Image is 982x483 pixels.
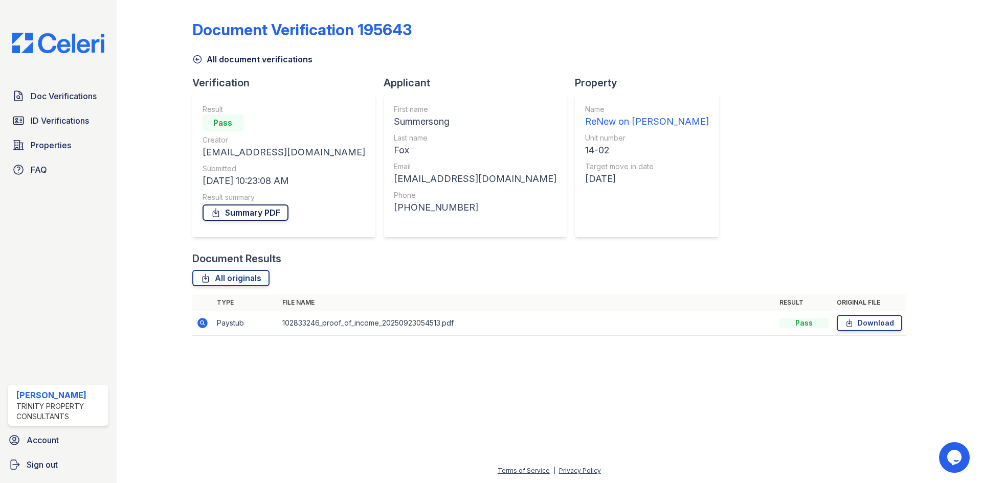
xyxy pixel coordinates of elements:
img: CE_Logo_Blue-a8612792a0a2168367f1c8372b55b34899dd931a85d93a1a3d3e32e68fde9ad4.png [4,33,113,53]
a: Download [837,315,902,331]
span: Account [27,434,59,446]
div: ReNew on [PERSON_NAME] [585,114,709,129]
div: [DATE] 10:23:08 AM [203,174,365,188]
a: Sign out [4,454,113,475]
span: FAQ [31,164,47,176]
div: Trinity Property Consultants [16,401,104,422]
div: Result [203,104,365,114]
div: Submitted [203,164,365,174]
a: FAQ [8,159,108,180]
div: Email [394,162,556,172]
a: Terms of Service [498,467,550,474]
a: Properties [8,135,108,155]
span: Properties [31,139,71,151]
span: ID Verifications [31,114,89,127]
div: Pass [203,114,243,131]
div: Result summary [203,192,365,202]
th: Result [775,294,833,311]
div: Pass [779,318,829,328]
div: [DATE] [585,172,709,186]
a: All document verifications [192,53,313,65]
div: Property [575,76,727,90]
a: Account [4,430,113,450]
span: Sign out [27,458,58,471]
div: [PHONE_NUMBER] [394,200,556,215]
th: Original file [833,294,906,311]
a: Summary PDF [203,204,288,221]
div: Fox [394,143,556,157]
div: First name [394,104,556,114]
th: File name [278,294,775,311]
th: Type [213,294,278,311]
div: 14-02 [585,143,709,157]
a: Name ReNew on [PERSON_NAME] [585,104,709,129]
a: Privacy Policy [559,467,601,474]
div: | [553,467,555,474]
div: Name [585,104,709,114]
div: [EMAIL_ADDRESS][DOMAIN_NAME] [394,172,556,186]
div: Applicant [384,76,575,90]
a: Doc Verifications [8,86,108,106]
div: [EMAIL_ADDRESS][DOMAIN_NAME] [203,145,365,159]
span: Doc Verifications [31,90,97,102]
div: Target move in date [585,162,709,172]
div: Verification [192,76,384,90]
div: Document Results [192,251,281,266]
div: [PERSON_NAME] [16,389,104,401]
td: 102833246_proof_of_income_20250923054513.pdf [278,311,775,336]
a: ID Verifications [8,110,108,131]
div: Unit number [585,133,709,143]
div: Last name [394,133,556,143]
iframe: chat widget [939,442,972,473]
a: All originals [192,270,270,286]
div: Creator [203,135,365,145]
td: Paystub [213,311,278,336]
div: Phone [394,190,556,200]
div: Summersong [394,114,556,129]
div: Document Verification 195643 [192,20,412,39]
